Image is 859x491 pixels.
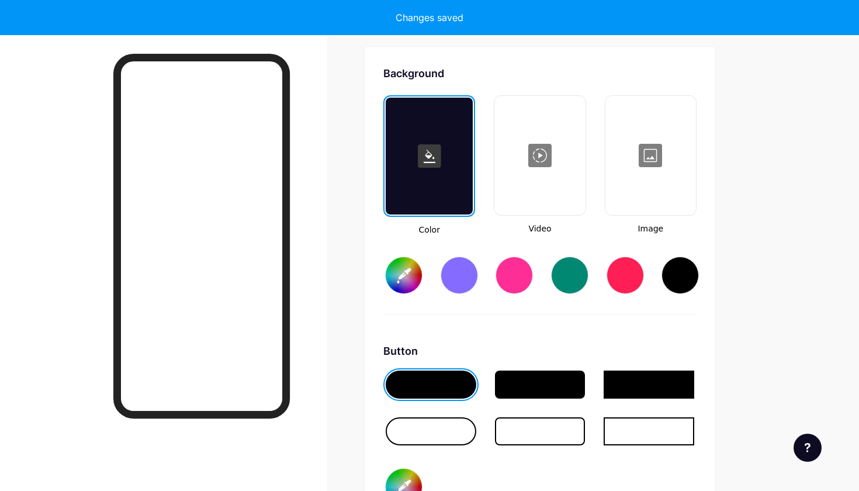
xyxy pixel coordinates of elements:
[383,65,697,81] div: Background
[383,343,697,359] div: Button
[605,223,697,235] span: Image
[494,223,586,235] span: Video
[383,224,475,236] span: Color
[396,11,463,25] div: Changes saved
